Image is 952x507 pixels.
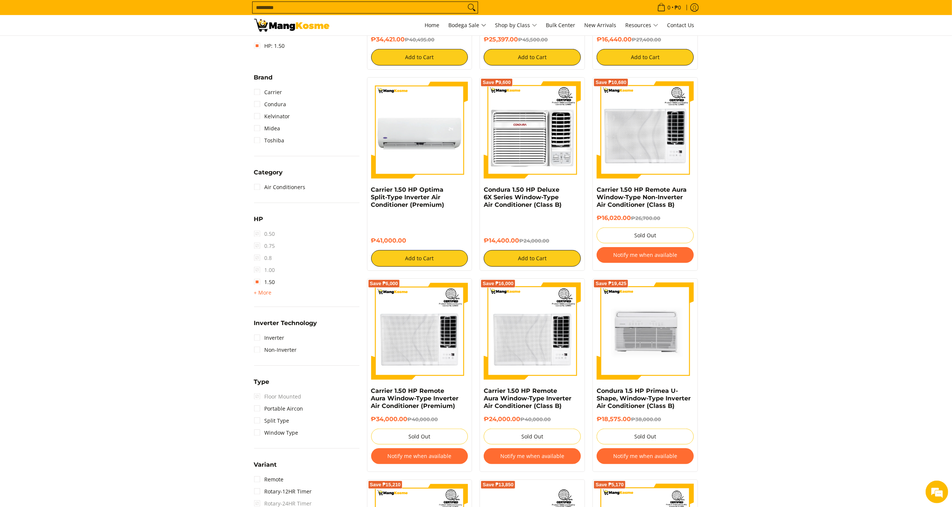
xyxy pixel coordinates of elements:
[337,15,698,35] nav: Main Menu
[484,448,581,464] button: Notify me when available
[597,49,694,66] button: Add to Cart
[585,21,617,29] span: New Arrivals
[492,15,541,35] a: Shop by Class
[254,320,317,326] span: Inverter Technology
[371,250,468,267] button: Add to Cart
[631,215,660,221] del: ₱26,700.00
[425,21,440,29] span: Home
[254,290,272,296] span: + More
[631,416,661,422] del: ₱38,000.00
[371,49,468,66] button: Add to Cart
[484,49,581,66] button: Add to Cart
[254,170,283,181] summary: Open
[596,80,626,85] span: Save ₱10,680
[254,276,275,288] a: 1.50
[674,5,682,10] span: ₱0
[370,281,398,286] span: Save ₱6,000
[408,416,438,422] del: ₱40,000.00
[254,75,273,81] span: Brand
[254,415,289,427] a: Split Type
[597,387,691,409] a: Condura 1.5 HP Primea U-Shape, Window-Type Inverter Air Conditioner (Class B)
[597,214,694,222] h6: ₱16,020.00
[484,387,571,409] a: Carrier 1.50 HP Remote Aura Window-Type Inverter Air Conditioner (Class B)
[254,462,277,468] span: Variant
[254,228,275,240] span: 0.50
[542,15,579,35] a: Bulk Center
[254,379,270,391] summary: Open
[519,238,549,244] del: ₱24,000.00
[632,37,661,43] del: ₱27,400.00
[484,283,581,380] img: Carrier 1.50 HP Remote Aura Window-Type Inverter Air Conditioner (Class B)
[370,483,401,487] span: Save ₱15,210
[518,37,548,43] del: ₱45,500.00
[484,250,581,267] button: Add to Cart
[484,429,581,444] button: Sold Out
[254,134,285,147] a: Toshiba
[664,15,698,35] a: Contact Us
[421,15,443,35] a: Home
[495,21,537,30] span: Shop by Class
[371,36,468,43] h6: ₱34,421.00
[371,415,468,423] h6: ₱34,000.00
[371,186,445,208] a: Carrier 1.50 HP Optima Split-Type Inverter Air Conditioner (Premium)
[254,122,280,134] a: Midea
[484,237,581,244] h6: ₱14,400.00
[254,40,285,52] a: HP: 1.50
[445,15,490,35] a: Bodega Sale
[597,448,694,464] button: Notify me when available
[597,186,687,208] a: Carrier 1.50 HP Remote Aura Window-Type Non-Inverter Air Conditioner (Class B)
[254,75,273,86] summary: Open
[483,483,513,487] span: Save ₱13,850
[484,81,581,179] img: Condura 1.50 HP Deluxe 6X Series Window-Type Air Conditioner (Class B)
[254,252,272,264] span: 0.8
[597,228,694,243] button: Sold Out
[371,81,468,179] img: Carrier 1.50 HP Optima Split-Type Inverter Air Conditioner (Premium)
[655,3,684,12] span: •
[597,429,694,444] button: Sold Out
[254,391,302,403] span: Floor Mounted
[371,429,468,444] button: Sold Out
[484,36,581,43] h6: ₱25,397.00
[596,281,626,286] span: Save ₱19,425
[597,283,694,380] img: Condura 1.5 HP Primea U-Shape, Window-Type Inverter Air Conditioner (Class B)
[667,21,695,29] span: Contact Us
[371,448,468,464] button: Notify me when available
[483,80,511,85] span: Save ₱9,600
[581,15,620,35] a: New Arrivals
[254,379,270,385] span: Type
[596,483,624,487] span: Save ₱5,170
[254,110,290,122] a: Kelvinator
[520,416,551,422] del: ₱40,000.00
[597,36,694,43] h6: ₱16,440.00
[254,403,303,415] a: Portable Aircon
[254,240,275,252] span: 0.75
[405,37,435,43] del: ₱40,495.00
[254,288,272,297] summary: Open
[254,181,306,193] a: Air Conditioners
[622,15,662,35] a: Resources
[254,332,285,344] a: Inverter
[254,98,286,110] a: Condura
[371,387,459,409] a: Carrier 1.50 HP Remote Aura Window-Type Inverter Air Conditioner (Premium)
[546,21,576,29] span: Bulk Center
[254,86,282,98] a: Carrier
[597,415,694,423] h6: ₱18,575.00
[254,344,297,356] a: Non-Inverter
[449,21,486,30] span: Bodega Sale
[254,320,317,332] summary: Open
[597,247,694,263] button: Notify me when available
[483,281,513,286] span: Save ₱16,000
[254,216,264,222] span: HP
[254,19,329,32] img: Bodega Sale Aircon l Mang Kosme: Home Appliances Warehouse Sale
[484,186,562,208] a: Condura 1.50 HP Deluxe 6X Series Window-Type Air Conditioner (Class B)
[254,216,264,228] summary: Open
[597,81,694,179] img: Carrier 1.50 HP Remote Aura Window-Type Non-Inverter Air Conditioner (Class B)
[254,473,284,486] a: Remote
[254,462,277,473] summary: Open
[254,427,299,439] a: Window Type
[484,415,581,423] h6: ₱24,000.00
[466,2,478,13] button: Search
[254,486,312,498] a: Rotary-12HR Timer
[371,283,468,380] img: Carrier 1.50 HP Remote Aura Window-Type Inverter Air Conditioner (Premium)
